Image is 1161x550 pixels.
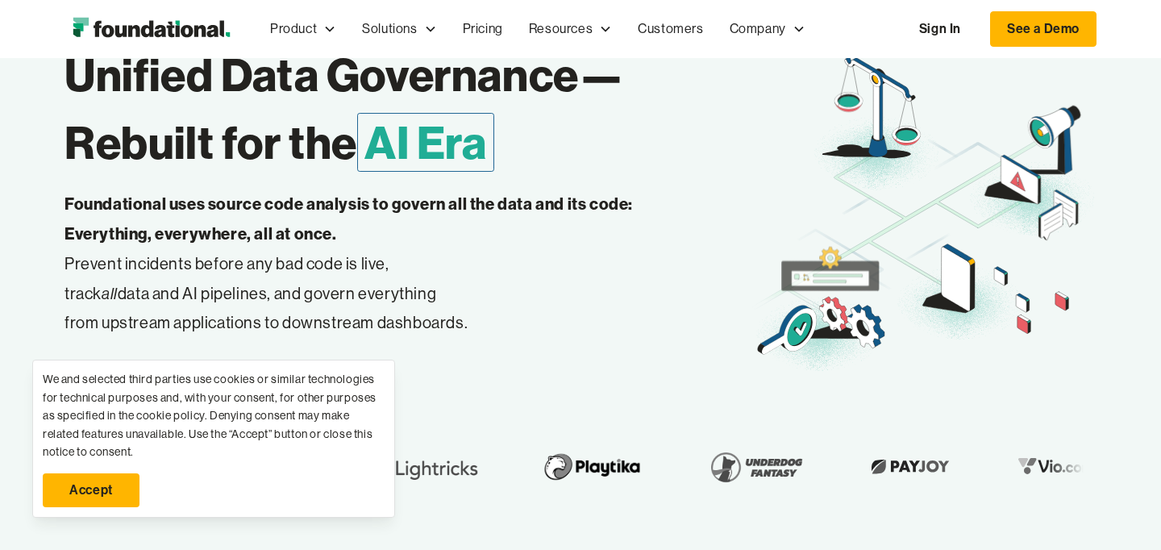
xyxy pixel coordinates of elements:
[355,444,477,490] img: Lightricks
[102,283,118,303] em: all
[516,2,625,56] div: Resources
[857,454,952,479] img: Payjoy
[362,19,417,40] div: Solutions
[1080,473,1161,550] iframe: Chat Widget
[529,444,644,490] img: Playtika
[903,12,977,46] a: Sign In
[1004,454,1097,479] img: Vio.com
[717,2,818,56] div: Company
[64,190,684,338] p: Prevent incidents before any bad code is live, track data and AI pipelines, and govern everything...
[270,19,317,40] div: Product
[43,370,385,460] div: We and selected third parties use cookies or similar technologies for technical purposes and, wit...
[43,473,139,507] a: Accept
[64,194,633,244] strong: Foundational uses source code analysis to govern all the data and its code: Everything, everywher...
[257,2,349,56] div: Product
[990,11,1096,47] a: See a Demo
[357,113,494,172] span: AI Era
[529,19,593,40] div: Resources
[625,2,716,56] a: Customers
[64,13,238,45] img: Foundational Logo
[730,19,786,40] div: Company
[349,2,449,56] div: Solutions
[64,41,752,177] h1: Unified Data Governance— Rebuilt for the
[64,13,238,45] a: home
[696,444,805,490] img: Underdog Fantasy
[450,2,516,56] a: Pricing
